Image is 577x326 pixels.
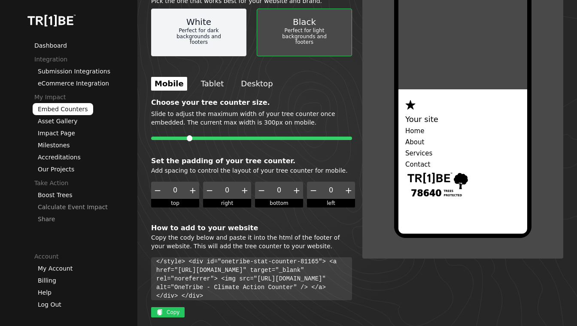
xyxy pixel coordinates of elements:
button: − [307,182,320,199]
a: Submission Integrations [38,68,110,75]
a: Billing [38,277,56,284]
a: Boost Trees [38,192,72,198]
p: Add spacing to control the layout of your tree counter for mobile. [151,166,352,175]
a: Our Projects [38,166,74,173]
label: RIGHT [203,199,251,207]
h3: Your site [405,115,520,124]
a: Dashboard [34,42,67,49]
button: − [255,182,268,199]
text: PROTECTED [444,194,462,197]
button: + [290,182,303,199]
a: Calculate Event Impact [38,204,108,210]
span: + [345,185,352,195]
li: Services [405,149,520,157]
h4: How to add to your website [151,223,352,233]
span: Copy [167,309,179,316]
div: Mobile [151,77,187,91]
button: − [151,182,164,199]
span: − [258,185,265,195]
text: 78640 [411,188,441,198]
span: − [154,185,161,195]
span: − [310,185,317,195]
li: Home [405,127,520,135]
button: Help [38,288,52,297]
span: + [293,185,301,195]
p: Take Action [34,179,137,187]
a: Accreditations [38,154,81,161]
a: Share [38,216,55,222]
text: TREES [444,189,454,193]
div: Perfect for light backgrounds and footers [261,28,348,46]
label: LEFT [307,199,355,207]
button: Log Out [38,300,61,309]
button: − [203,182,216,199]
div: Desktop [237,77,276,91]
span: + [241,185,249,195]
h4: Set the padding of your tree counter. [151,156,352,166]
button: Copy [151,307,185,317]
span: − [206,185,213,195]
li: Contact [405,161,520,168]
button: + [186,182,199,199]
p: Integration [34,55,137,64]
p: Account [34,252,137,261]
a: Asset Gallery [38,118,78,125]
a: Milestones [38,142,70,149]
div: White [186,16,211,28]
button: + [238,182,251,199]
span: + [189,185,197,195]
li: About [405,138,520,146]
p: Slide to adjust the maximum width of your tree counter once embedded. The current max width is 30... [151,110,352,127]
label: TOP [151,199,199,207]
h4: Choose your tree counter size. [151,97,352,108]
p: Copy the cody below and paste it into the html of the footer of your website. This will add the t... [151,233,352,250]
button: + [342,182,355,199]
label: BOTTOM [255,199,303,207]
a: Embed Counters [33,103,93,115]
p: My Impact [34,93,137,101]
div: Perfect for dark backgrounds and footers [155,28,243,46]
a: My Account [38,265,73,272]
a: eCommerce Integration [38,80,109,87]
div: Black [293,16,316,28]
div: Tablet [197,77,228,91]
a: Impact Page [38,130,75,137]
